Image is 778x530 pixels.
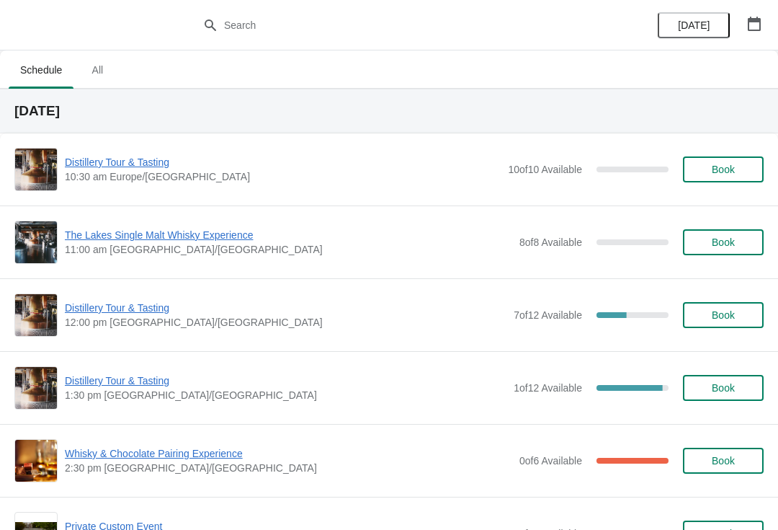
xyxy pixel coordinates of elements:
[79,57,115,83] span: All
[65,315,506,330] span: 12:00 pm [GEOGRAPHIC_DATA]/[GEOGRAPHIC_DATA]
[15,294,57,336] img: Distillery Tour & Tasting | | 12:00 pm Europe/London
[65,169,501,184] span: 10:30 am Europe/[GEOGRAPHIC_DATA]
[65,446,512,461] span: Whisky & Chocolate Pairing Experience
[683,448,764,474] button: Book
[15,440,57,482] img: Whisky & Chocolate Pairing Experience | | 2:30 pm Europe/London
[65,461,512,475] span: 2:30 pm [GEOGRAPHIC_DATA]/[GEOGRAPHIC_DATA]
[683,375,764,401] button: Book
[712,455,735,467] span: Book
[683,156,764,182] button: Book
[519,455,582,467] span: 0 of 6 Available
[678,19,710,31] span: [DATE]
[519,237,582,248] span: 8 of 8 Available
[712,382,735,394] span: Book
[514,382,582,394] span: 1 of 12 Available
[508,164,582,175] span: 10 of 10 Available
[65,374,506,388] span: Distillery Tour & Tasting
[223,12,583,38] input: Search
[15,221,57,263] img: The Lakes Single Malt Whisky Experience | | 11:00 am Europe/London
[65,388,506,402] span: 1:30 pm [GEOGRAPHIC_DATA]/[GEOGRAPHIC_DATA]
[712,309,735,321] span: Book
[9,57,73,83] span: Schedule
[712,164,735,175] span: Book
[683,229,764,255] button: Book
[65,155,501,169] span: Distillery Tour & Tasting
[712,237,735,248] span: Book
[514,309,582,321] span: 7 of 12 Available
[65,228,512,242] span: The Lakes Single Malt Whisky Experience
[65,301,506,315] span: Distillery Tour & Tasting
[65,242,512,257] span: 11:00 am [GEOGRAPHIC_DATA]/[GEOGRAPHIC_DATA]
[683,302,764,328] button: Book
[14,104,764,118] h2: [DATE]
[658,12,730,38] button: [DATE]
[15,149,57,190] img: Distillery Tour & Tasting | | 10:30 am Europe/London
[15,367,57,409] img: Distillery Tour & Tasting | | 1:30 pm Europe/London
